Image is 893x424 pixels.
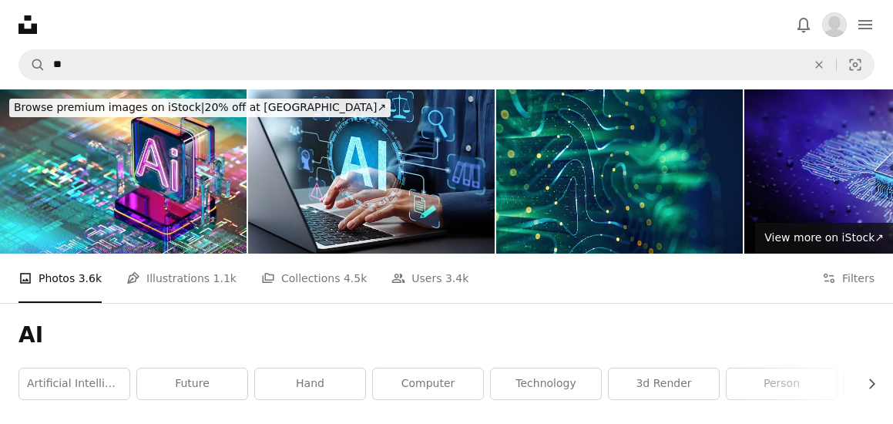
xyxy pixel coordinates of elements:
a: 3d render [609,368,719,399]
a: technology [491,368,601,399]
h1: AI [18,321,875,349]
button: Notifications [788,9,819,40]
span: View more on iStock ↗ [764,231,884,244]
a: computer [373,368,483,399]
a: Illustrations 1.1k [126,254,237,303]
form: Find visuals sitewide [18,49,875,80]
img: Technology Background with Flowing Lines and Light Particles [496,89,743,254]
span: 4.5k [344,270,367,287]
a: future [137,368,247,399]
button: Clear [802,50,836,79]
span: 3.4k [445,270,468,287]
a: person [727,368,837,399]
a: Collections 4.5k [261,254,367,303]
button: Menu [850,9,881,40]
img: Avatar of user Marisa Zylkowski [822,12,847,37]
a: artificial intelligence [19,368,129,399]
button: Filters [822,254,875,303]
a: Users 3.4k [391,254,468,303]
span: 20% off at [GEOGRAPHIC_DATA] ↗ [14,101,386,113]
a: Home — Unsplash [18,15,37,34]
span: 1.1k [213,270,237,287]
button: Visual search [837,50,874,79]
button: scroll list to the right [858,368,875,399]
a: hand [255,368,365,399]
img: AI governance and responsive generative artificial intelligence use. Compliance strategy and risk... [248,89,495,254]
button: Search Unsplash [19,50,45,79]
button: Profile [819,9,850,40]
span: Browse premium images on iStock | [14,101,204,113]
a: View more on iStock↗ [755,223,893,254]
